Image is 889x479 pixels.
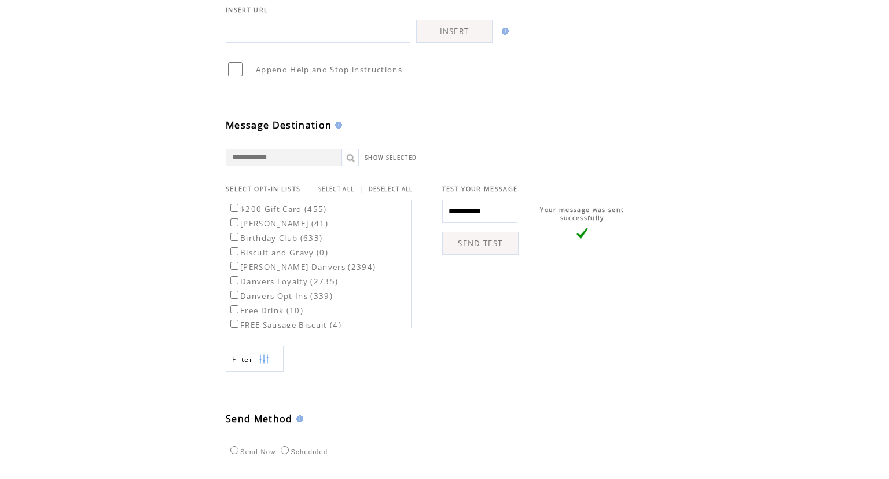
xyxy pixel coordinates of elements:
input: Send Now [230,446,238,454]
label: Danvers Loyalty (2735) [228,276,338,287]
input: Danvers Opt Ins (339) [230,291,238,299]
label: Birthday Club (633) [228,233,322,243]
a: SELECT ALL [318,185,354,193]
img: vLarge.png [576,228,588,239]
input: Free Drink (10) [230,305,238,313]
label: [PERSON_NAME] (41) [228,218,328,229]
img: filters.png [259,346,269,372]
span: Send Method [226,412,293,425]
label: FREE Sausage Biscuit (4) [228,320,341,330]
label: $200 Gift Card (455) [228,204,327,214]
input: Scheduled [281,446,289,454]
span: Show filters [232,354,253,364]
input: [PERSON_NAME] Danvers (2394) [230,262,238,270]
input: $200 Gift Card (455) [230,204,238,212]
input: Biscuit and Gravy (0) [230,247,238,255]
a: SHOW SELECTED [365,154,417,162]
a: INSERT [416,20,493,43]
label: Send Now [227,448,275,455]
span: Message Destination [226,119,332,131]
span: | [359,184,363,194]
label: Scheduled [278,448,328,455]
a: SEND TEST [442,232,519,255]
label: Danvers Opt Ins (339) [228,291,333,301]
span: TEST YOUR MESSAGE [442,185,518,193]
span: Your message was sent successfully [540,206,624,222]
input: FREE Sausage Biscuit (4) [230,320,238,328]
img: help.gif [332,122,342,129]
label: [PERSON_NAME] Danvers (2394) [228,262,376,272]
span: INSERT URL [226,6,268,14]
label: Biscuit and Gravy (0) [228,247,328,258]
img: help.gif [293,415,303,422]
a: DESELECT ALL [369,185,413,193]
input: Danvers Loyalty (2735) [230,276,238,284]
input: Birthday Club (633) [230,233,238,241]
img: help.gif [498,28,509,35]
input: [PERSON_NAME] (41) [230,218,238,226]
span: SELECT OPT-IN LISTS [226,185,300,193]
a: Filter [226,346,284,372]
label: Free Drink (10) [228,305,303,316]
span: Append Help and Stop instructions [256,64,402,75]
